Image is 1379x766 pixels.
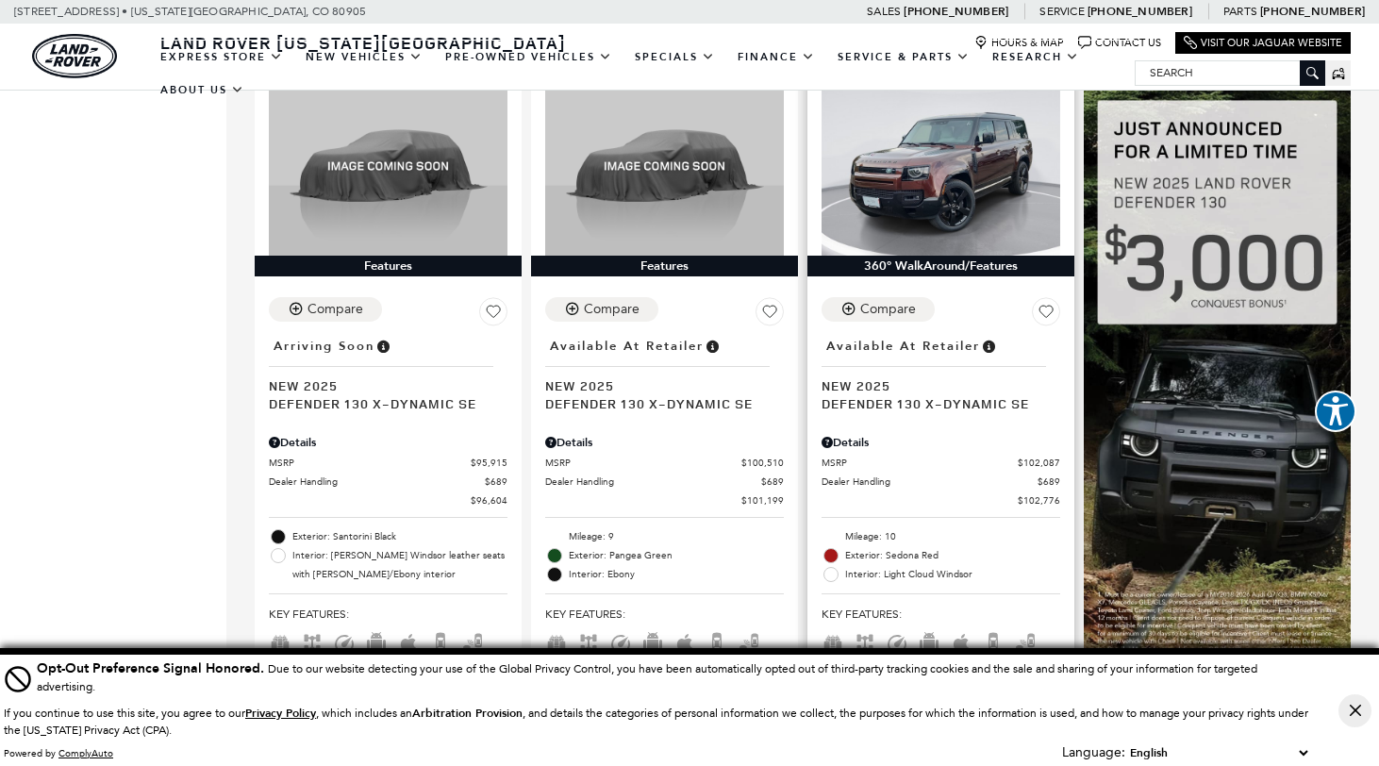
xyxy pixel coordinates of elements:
button: Explore your accessibility options [1315,391,1356,432]
div: Pricing Details - Defender 130 X-Dynamic SE [545,434,784,451]
span: Available at Retailer [550,336,704,357]
div: Language: [1062,746,1125,759]
a: [PHONE_NUMBER] [904,4,1008,19]
a: Available at RetailerNew 2025Defender 130 X-Dynamic SE [822,333,1060,412]
span: $689 [1038,475,1060,489]
span: MSRP [545,456,741,470]
img: 2025 Land Rover Defender 130 X-Dynamic SE [269,76,507,256]
span: $102,776 [1018,493,1060,508]
div: Powered by [4,748,113,759]
span: Vehicle is in stock and ready for immediate delivery. Due to demand, availability is subject to c... [980,336,997,357]
span: Exterior: Santorini Black [292,527,507,546]
a: Dealer Handling $689 [545,475,784,489]
span: Key Features : [269,604,507,624]
span: Backup Camera [982,635,1005,648]
div: Pricing Details - Defender 130 X-Dynamic SE [269,434,507,451]
span: Third Row Seats [822,635,844,648]
span: Parts [1223,5,1257,18]
a: Service & Parts [826,41,981,74]
button: Save Vehicle [479,297,507,333]
span: Adaptive Cruise Control [333,635,356,648]
a: About Us [149,74,256,107]
span: Interior: Light Cloud Windsor [845,565,1060,584]
span: $96,604 [471,493,507,508]
span: $100,510 [741,456,784,470]
span: Land Rover [US_STATE][GEOGRAPHIC_DATA] [160,31,566,54]
a: $101,199 [545,493,784,508]
span: New 2025 [822,376,1046,394]
span: Android Auto [365,635,388,648]
a: Available at RetailerNew 2025Defender 130 X-Dynamic SE [545,333,784,412]
a: Contact Us [1078,36,1161,50]
a: Finance [726,41,826,74]
span: Third Row Seats [269,635,291,648]
a: land-rover [32,34,117,78]
a: $102,776 [822,493,1060,508]
span: New 2025 [545,376,770,394]
span: Vehicle is in stock and ready for immediate delivery. Due to demand, availability is subject to c... [704,336,721,357]
span: Third Row Seats [545,635,568,648]
span: Key Features : [822,604,1060,624]
span: Apple Car-Play [950,635,972,648]
u: Privacy Policy [245,706,316,721]
span: Service [1039,5,1084,18]
button: Compare Vehicle [822,297,935,322]
a: $96,604 [269,493,507,508]
input: Search [1136,61,1324,84]
span: Arriving Soon [274,336,374,357]
span: Exterior: Pangea Green [569,546,784,565]
span: Apple Car-Play [673,635,696,648]
nav: Main Navigation [149,41,1135,107]
a: [PHONE_NUMBER] [1260,4,1365,19]
div: Compare [307,301,363,318]
span: AWD [854,635,876,648]
button: Save Vehicle [756,297,784,333]
span: Vehicle is preparing for delivery to the retailer. MSRP will be finalized when the vehicle arrive... [374,336,391,357]
button: Save Vehicle [1032,297,1060,333]
a: EXPRESS STORE [149,41,294,74]
a: MSRP $102,087 [822,456,1060,470]
span: Adaptive Cruise Control [886,635,908,648]
div: Features [531,256,798,276]
span: Dealer Handling [822,475,1038,489]
span: Opt-Out Preference Signal Honored . [37,659,268,677]
span: Interior: [PERSON_NAME] Windsor leather seats with [PERSON_NAME]/Ebony interior [292,546,507,584]
a: Specials [623,41,726,74]
a: Pre-Owned Vehicles [434,41,623,74]
a: [STREET_ADDRESS] • [US_STATE][GEOGRAPHIC_DATA], CO 80905 [14,5,366,18]
a: Land Rover [US_STATE][GEOGRAPHIC_DATA] [149,31,577,54]
a: MSRP $100,510 [545,456,784,470]
span: Android Auto [641,635,664,648]
span: MSRP [822,456,1018,470]
aside: Accessibility Help Desk [1315,391,1356,436]
button: Close Button [1338,694,1371,727]
button: Compare Vehicle [545,297,658,322]
span: Interior: Ebony [569,565,784,584]
span: $95,915 [471,456,507,470]
a: Research [981,41,1090,74]
span: Defender 130 X-Dynamic SE [545,394,770,412]
span: Blind Spot Monitor [461,635,484,648]
img: 2025 Land Rover Defender 130 X-Dynamic SE [545,76,784,256]
select: Language Select [1125,743,1312,762]
img: Land Rover [32,34,117,78]
a: Dealer Handling $689 [269,475,507,489]
span: Android Auto [918,635,940,648]
span: $101,199 [741,493,784,508]
img: 2025 Land Rover Defender 130 X-Dynamic SE [822,76,1060,256]
span: AWD [301,635,324,648]
div: Features [255,256,522,276]
span: Defender 130 X-Dynamic SE [822,394,1046,412]
span: Blind Spot Monitor [738,635,760,648]
li: Mileage: 10 [822,527,1060,546]
div: Due to our website detecting your use of the Global Privacy Control, you have been automatically ... [37,658,1312,695]
strong: Arbitration Provision [412,706,523,721]
a: Hours & Map [974,36,1064,50]
span: Available at Retailer [826,336,980,357]
span: Exterior: Sedona Red [845,546,1060,565]
span: MSRP [269,456,471,470]
span: $689 [761,475,784,489]
span: Backup Camera [706,635,728,648]
li: Mileage: 9 [545,527,784,546]
a: MSRP $95,915 [269,456,507,470]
